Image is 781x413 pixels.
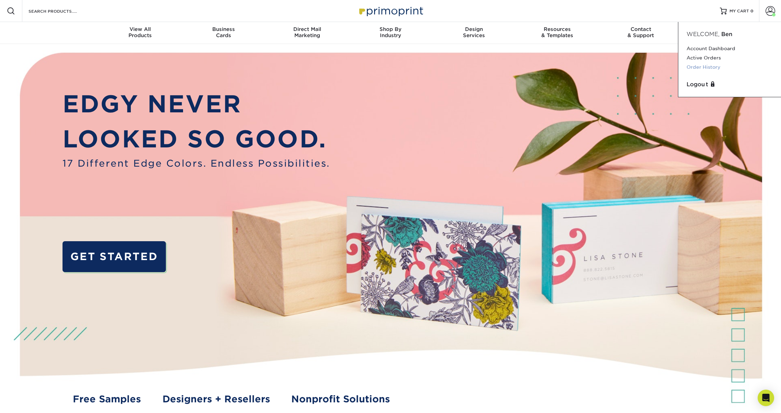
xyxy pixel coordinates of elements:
span: Shop By [349,26,432,32]
span: Contact [599,26,682,32]
a: Shop ByIndustry [349,22,432,44]
a: Account Dashboard [687,44,773,53]
a: Order History [687,63,773,72]
a: Contact& Support [599,22,682,44]
div: & Templates [516,26,599,38]
div: Marketing [265,26,349,38]
span: Business [182,26,265,32]
span: 0 [750,9,754,13]
span: 17 Different Edge Colors. Endless Possibilities. [63,157,330,171]
p: LOOKED SO GOOD. [63,122,330,157]
span: Design [432,26,516,32]
span: Welcome, [687,31,720,37]
a: Direct MailMarketing [265,22,349,44]
p: EDGY NEVER [63,87,330,122]
span: Ben [721,31,732,37]
span: MY CART [729,8,749,14]
a: Resources& Templates [516,22,599,44]
a: Designers + Resellers [162,392,270,406]
div: Products [99,26,182,38]
a: GET STARTED [63,241,166,272]
span: Resources [516,26,599,32]
div: Cards [182,26,265,38]
span: Direct Mail [265,26,349,32]
span: View All [99,26,182,32]
div: Industry [349,26,432,38]
div: Open Intercom Messenger [758,390,774,406]
div: Services [432,26,516,38]
a: Logout [687,80,773,89]
img: Primoprint [356,3,425,18]
a: Nonprofit Solutions [291,392,390,406]
input: SEARCH PRODUCTS..... [28,7,95,15]
a: View AllProducts [99,22,182,44]
a: Active Orders [687,53,773,63]
a: DesignServices [432,22,516,44]
a: BusinessCards [182,22,265,44]
div: & Support [599,26,682,38]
